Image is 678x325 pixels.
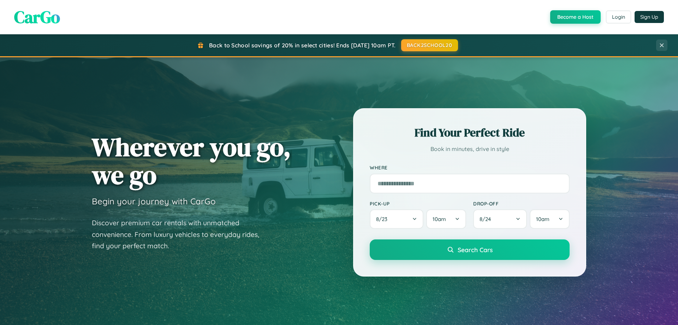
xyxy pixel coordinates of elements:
button: Login [606,11,631,23]
span: 8 / 24 [480,216,494,222]
span: 10am [433,216,446,222]
button: BACK2SCHOOL20 [401,39,458,51]
span: 8 / 23 [376,216,391,222]
h2: Find Your Perfect Ride [370,125,570,140]
button: 8/23 [370,209,423,229]
span: Back to School savings of 20% in select cities! Ends [DATE] 10am PT. [209,42,395,49]
h3: Begin your journey with CarGo [92,196,216,207]
button: 8/24 [473,209,527,229]
button: Search Cars [370,239,570,260]
p: Discover premium car rentals with unmatched convenience. From luxury vehicles to everyday rides, ... [92,217,268,252]
span: Search Cars [458,246,493,254]
span: CarGo [14,5,60,29]
button: 10am [426,209,466,229]
span: 10am [536,216,549,222]
label: Pick-up [370,201,466,207]
button: Sign Up [635,11,664,23]
p: Book in minutes, drive in style [370,144,570,154]
button: 10am [530,209,570,229]
label: Where [370,165,570,171]
button: Become a Host [550,10,601,24]
h1: Wherever you go, we go [92,133,291,189]
label: Drop-off [473,201,570,207]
